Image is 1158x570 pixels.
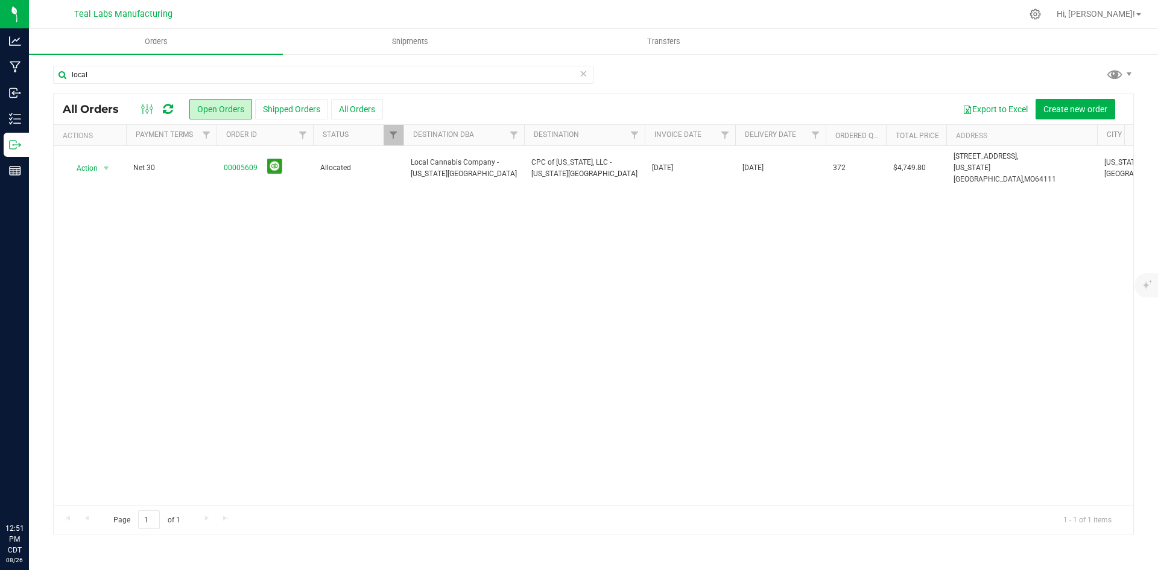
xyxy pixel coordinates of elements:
inline-svg: Inventory [9,113,21,125]
span: Allocated [320,162,396,174]
a: Destination DBA [413,130,474,139]
inline-svg: Outbound [9,139,21,151]
span: Teal Labs Manufacturing [74,9,172,19]
a: Destination [534,130,579,139]
a: Filter [197,125,217,145]
span: Hi, [PERSON_NAME]! [1057,9,1135,19]
a: City [1107,130,1122,139]
input: Search Order ID, Destination, Customer PO... [53,66,593,84]
button: All Orders [331,99,383,119]
span: Action [66,160,98,177]
span: MO [1024,175,1035,183]
a: Filter [504,125,524,145]
div: Manage settings [1028,8,1043,20]
a: Orders [29,29,283,54]
a: Shipments [283,29,537,54]
p: 12:51 PM CDT [5,523,24,556]
span: [DATE] [742,162,764,174]
a: Total Price [896,131,939,140]
span: Transfers [631,36,697,47]
span: All Orders [63,103,131,116]
th: Address [946,125,1097,146]
span: Net 30 [133,162,209,174]
button: Create new order [1036,99,1115,119]
button: Shipped Orders [255,99,328,119]
a: Filter [293,125,313,145]
span: select [99,160,114,177]
span: Page of 1 [103,510,190,529]
span: CPC of [US_STATE], LLC - [US_STATE][GEOGRAPHIC_DATA] [531,157,638,180]
inline-svg: Reports [9,165,21,177]
a: Delivery Date [745,130,796,139]
span: 64111 [1035,175,1056,183]
span: [STREET_ADDRESS], [954,152,1018,160]
a: Filter [625,125,645,145]
a: Ordered qty [835,131,882,140]
button: Export to Excel [955,99,1036,119]
a: Filter [384,125,403,145]
inline-svg: Analytics [9,35,21,47]
span: Orders [128,36,184,47]
span: $4,749.80 [893,162,926,174]
span: 372 [833,162,846,174]
span: [DATE] [652,162,673,174]
a: Filter [715,125,735,145]
a: 00005609 [224,162,258,174]
span: Clear [579,66,587,81]
span: 1 - 1 of 1 items [1054,510,1121,528]
div: Actions [63,131,121,140]
a: Payment Terms [136,130,193,139]
inline-svg: Inbound [9,87,21,99]
input: 1 [138,510,160,529]
span: [US_STATE][GEOGRAPHIC_DATA], [954,163,1024,183]
a: Status [323,130,349,139]
span: Shipments [376,36,445,47]
a: Invoice Date [654,130,701,139]
span: Create new order [1043,104,1107,114]
a: Order ID [226,130,257,139]
iframe: Resource center [12,473,48,510]
button: Open Orders [189,99,252,119]
a: Transfers [537,29,791,54]
span: Local Cannabis Company - [US_STATE][GEOGRAPHIC_DATA] [411,157,517,180]
a: Filter [806,125,826,145]
iframe: Resource center unread badge [36,472,50,486]
inline-svg: Manufacturing [9,61,21,73]
p: 08/26 [5,556,24,565]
